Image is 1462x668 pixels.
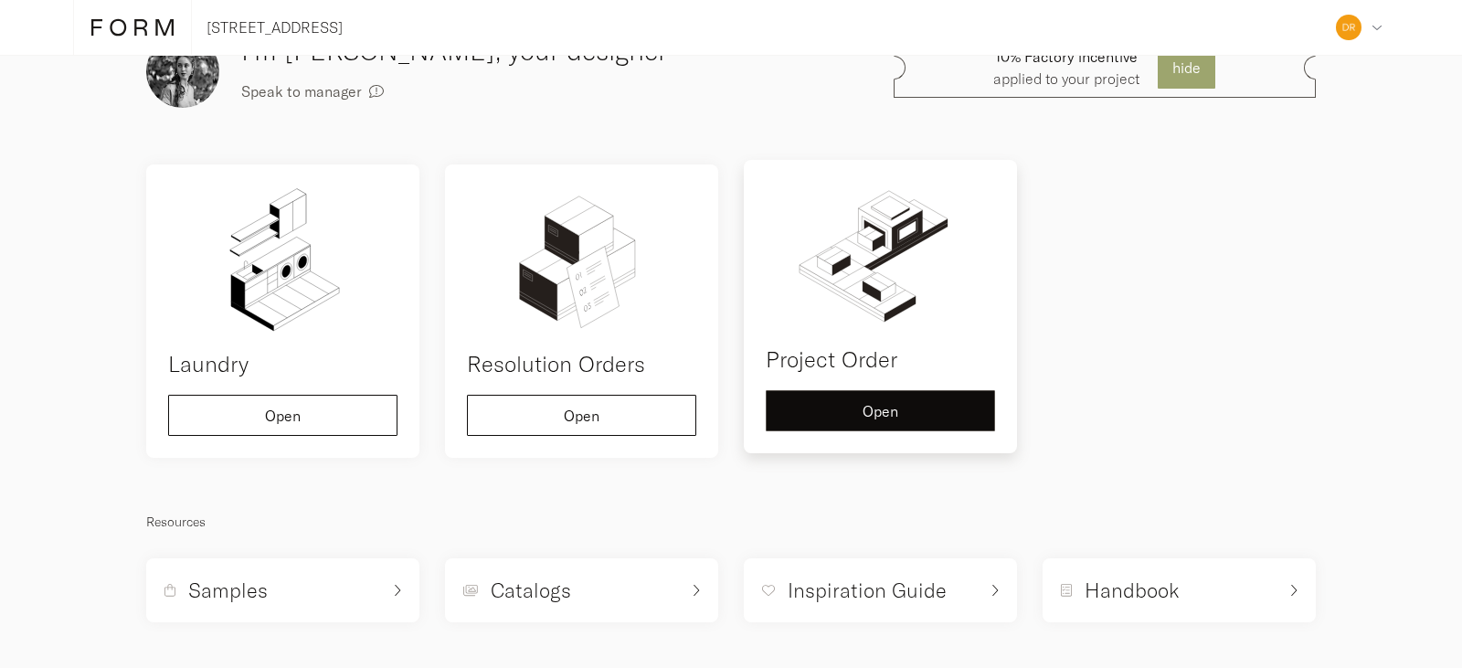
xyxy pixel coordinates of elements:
h4: Project Order [766,343,995,376]
p: applied to your project [993,46,1139,90]
span: 10% Factory incentive [993,46,1139,68]
p: Resources [146,511,1316,533]
h4: Laundry [168,347,397,380]
p: [STREET_ADDRESS] [207,16,343,38]
button: Open [766,390,995,431]
span: Open [265,408,301,423]
span: hide [1172,60,1201,75]
button: Open [168,395,397,436]
img: remedial-order.svg [467,186,696,333]
h5: Handbook [1085,577,1180,604]
img: IMG_6973.JPG [146,35,219,108]
h5: Inspiration Guide [788,577,947,604]
span: Open [564,408,599,423]
span: Speak to manager [241,84,362,99]
img: 5062338b668f881b01d9f394a349f0cc [1336,15,1361,40]
button: Speak to manager [241,70,384,111]
button: Open [467,395,696,436]
img: order.svg [766,182,995,328]
img: laundry-room.svg [168,186,397,333]
h4: Resolution Orders [467,347,696,380]
span: Open [863,404,898,419]
h5: Samples [188,577,268,604]
h5: Catalogs [491,577,571,604]
button: hide [1158,48,1215,89]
